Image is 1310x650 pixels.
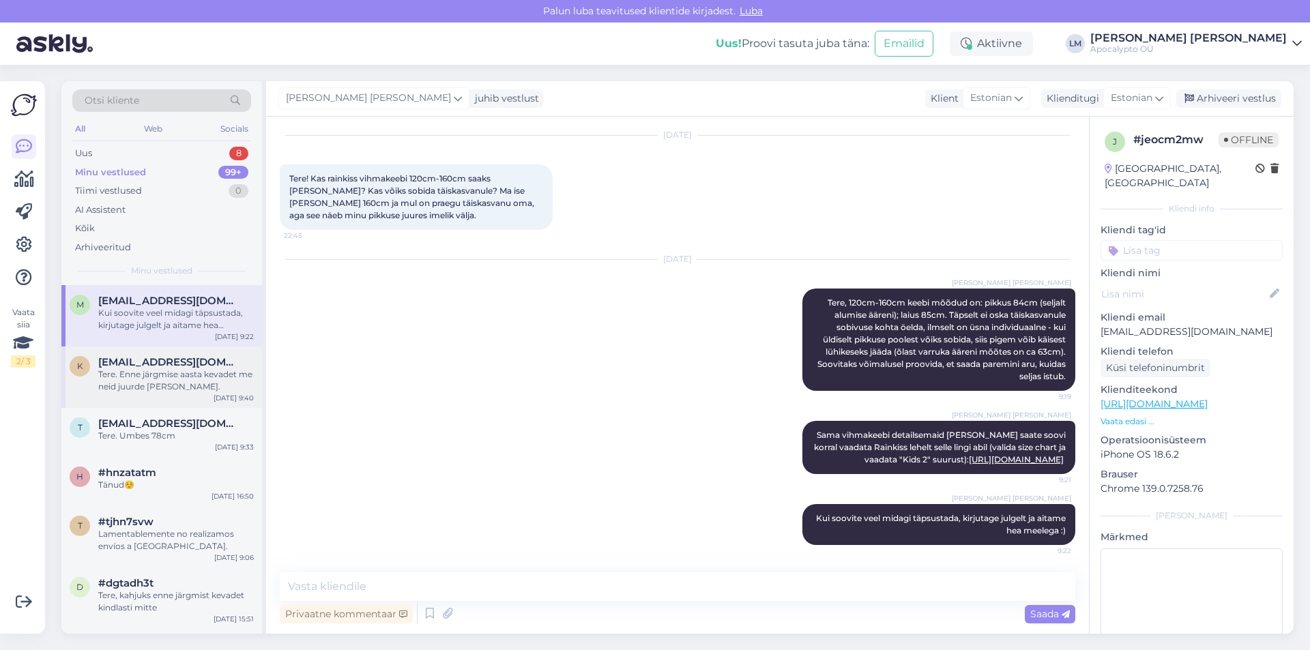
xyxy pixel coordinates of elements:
[952,278,1071,288] span: [PERSON_NAME] [PERSON_NAME]
[969,454,1064,464] a: [URL][DOMAIN_NAME]
[1020,392,1071,402] span: 9:19
[1101,467,1283,482] p: Brauser
[970,91,1012,106] span: Estonian
[1101,482,1283,496] p: Chrome 139.0.7258.76
[214,393,254,403] div: [DATE] 9:40
[11,306,35,368] div: Vaata siia
[1111,91,1152,106] span: Estonian
[1101,286,1267,301] input: Lisa nimi
[218,120,251,138] div: Socials
[98,417,240,430] span: tart.liis@gmail.com
[77,361,83,371] span: k
[215,331,254,342] div: [DATE] 9:22
[286,91,451,106] span: [PERSON_NAME] [PERSON_NAME]
[229,184,248,198] div: 0
[1020,475,1071,485] span: 9:21
[952,410,1071,420] span: [PERSON_NAME] [PERSON_NAME]
[1090,33,1302,55] a: [PERSON_NAME] [PERSON_NAME]Apocalypto OÜ
[289,173,536,220] span: Tere! Kas rainkiss vihmakeebi 120cm-160cm saaks [PERSON_NAME]? Kas võiks sobida täiskasvanule? Ma...
[925,91,959,106] div: Klient
[1101,383,1283,397] p: Klienditeekond
[214,552,254,563] div: [DATE] 9:06
[816,513,1068,535] span: Kui soovite veel midagi täpsustada, kirjutage julgelt ja aitame hea meelega :)
[1101,359,1210,377] div: Küsi telefoninumbrit
[214,614,254,624] div: [DATE] 15:51
[1101,433,1283,447] p: Operatsioonisüsteem
[98,356,240,368] span: kristiina.koort@gmail.com
[1101,223,1283,237] p: Kliendi tag'id
[98,307,254,331] div: Kui soovite veel midagi täpsustada, kirjutage julgelt ja aitame hea meelega :)
[75,147,92,160] div: Uus
[1101,266,1283,280] p: Kliendi nimi
[875,31,933,57] button: Emailid
[78,520,83,531] span: t
[1101,530,1283,544] p: Märkmed
[75,203,126,217] div: AI Assistent
[1105,162,1255,190] div: [GEOGRAPHIC_DATA], [GEOGRAPHIC_DATA]
[284,231,335,241] span: 22:45
[75,184,142,198] div: Tiimi vestlused
[98,295,240,307] span: mk118629@gmail.com
[98,479,254,491] div: Tänud☺️
[76,582,83,592] span: d
[75,222,95,235] div: Kõik
[1030,608,1070,620] span: Saada
[1101,415,1283,428] p: Vaata edasi ...
[1113,136,1117,147] span: j
[72,120,88,138] div: All
[1101,310,1283,325] p: Kliendi email
[1133,132,1219,148] div: # jeocm2mw
[76,299,84,310] span: m
[75,241,131,254] div: Arhiveeritud
[280,605,413,623] div: Privaatne kommentaar
[141,120,165,138] div: Web
[1101,509,1283,522] div: [PERSON_NAME]
[716,35,869,52] div: Proovi tasuta juba täna:
[950,31,1033,56] div: Aktiivne
[78,422,83,432] span: t
[212,491,254,501] div: [DATE] 16:50
[218,166,248,179] div: 99+
[280,253,1075,265] div: [DATE]
[280,129,1075,141] div: [DATE]
[716,37,742,50] b: Uus!
[98,368,254,393] div: Tere. Enne järgmise aasta kevadet me neid juurde [PERSON_NAME].
[952,493,1071,503] span: [PERSON_NAME] [PERSON_NAME]
[98,577,154,589] span: #dgtadh3t
[1090,33,1287,44] div: [PERSON_NAME] [PERSON_NAME]
[817,297,1068,381] span: Tere, 120cm-160cm keebi mõõdud on: pikkus 84cm (seljalt alumise ääreni); laius 85cm. Täpselt ei o...
[11,92,37,118] img: Askly Logo
[1101,325,1283,339] p: [EMAIL_ADDRESS][DOMAIN_NAME]
[1101,398,1208,410] a: [URL][DOMAIN_NAME]
[814,430,1068,464] span: Sama vihmakeebi detailsemaid [PERSON_NAME] saate soovi korral vaadata Rainkiss lehelt selle lingi...
[1101,203,1283,215] div: Kliendi info
[98,528,254,552] div: Lamentablemente no realizamos envíos a [GEOGRAPHIC_DATA].
[1041,91,1099,106] div: Klienditugi
[131,265,192,277] span: Minu vestlused
[1101,447,1283,462] p: iPhone OS 18.6.2
[1020,546,1071,556] span: 9:22
[1176,89,1281,108] div: Arhiveeri vestlus
[76,471,83,482] span: h
[75,166,146,179] div: Minu vestlused
[98,516,154,528] span: #tjhn7svw
[1090,44,1287,55] div: Apocalypto OÜ
[98,430,254,442] div: Tere. Umbes 78cm
[736,5,767,17] span: Luba
[469,91,539,106] div: juhib vestlust
[1066,34,1085,53] div: LM
[1101,344,1283,359] p: Kliendi telefon
[229,147,248,160] div: 8
[11,355,35,368] div: 2 / 3
[98,467,156,479] span: #hnzatatm
[215,442,254,452] div: [DATE] 9:33
[85,93,139,108] span: Otsi kliente
[98,589,254,614] div: Tere, kahjuks enne järgmist kevadet kindlasti mitte
[1101,240,1283,261] input: Lisa tag
[1219,132,1279,147] span: Offline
